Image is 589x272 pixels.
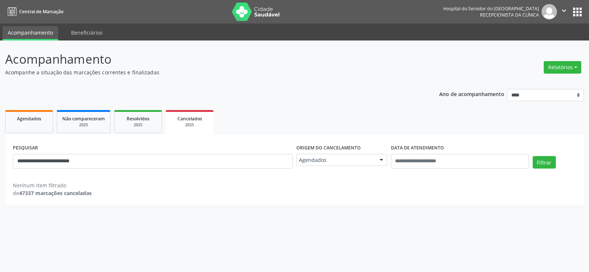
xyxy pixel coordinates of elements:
div: 2025 [120,122,156,128]
button: apps [571,6,584,18]
strong: 47337 marcações canceladas [19,190,92,197]
button: Relatórios [544,61,581,74]
label: PESQUISAR [13,142,38,154]
button:  [557,4,571,20]
div: Nenhum item filtrado [13,181,92,189]
p: Acompanhamento [5,50,410,68]
label: Origem do cancelamento [296,142,361,154]
i:  [560,7,568,15]
span: Agendados [299,156,372,164]
a: Beneficiários [66,26,108,39]
div: Hospital do Servidor do [GEOGRAPHIC_DATA] [443,6,539,12]
span: Central de Marcação [19,8,63,15]
span: Agendados [17,116,41,122]
label: DATA DE ATENDIMENTO [391,142,444,154]
p: Acompanhe a situação das marcações correntes e finalizadas [5,68,410,76]
span: Resolvidos [127,116,149,122]
img: img [542,4,557,20]
a: Central de Marcação [5,6,63,18]
div: 2025 [171,122,208,128]
span: Recepcionista da clínica [480,12,539,18]
p: Ano de acompanhamento [439,89,504,98]
a: Acompanhamento [3,26,58,40]
span: Cancelados [177,116,202,122]
button: Filtrar [533,156,556,169]
div: 2025 [62,122,105,128]
div: de [13,189,92,197]
span: Não compareceram [62,116,105,122]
